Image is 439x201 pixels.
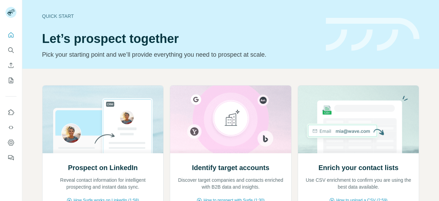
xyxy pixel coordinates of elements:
[5,106,16,119] button: Use Surfe on LinkedIn
[5,121,16,134] button: Use Surfe API
[170,86,292,153] img: Identify target accounts
[49,177,157,190] p: Reveal contact information for intelligent prospecting and instant data sync.
[298,86,419,153] img: Enrich your contact lists
[5,59,16,71] button: Enrich CSV
[42,86,164,153] img: Prospect on LinkedIn
[5,152,16,164] button: Feedback
[318,163,398,172] h2: Enrich your contact lists
[177,177,284,190] p: Discover target companies and contacts enriched with B2B data and insights.
[192,163,270,172] h2: Identify target accounts
[305,177,412,190] p: Use CSV enrichment to confirm you are using the best data available.
[326,18,419,51] img: banner
[68,163,138,172] h2: Prospect on LinkedIn
[5,29,16,41] button: Quick start
[5,74,16,87] button: My lists
[42,32,318,46] h1: Let’s prospect together
[42,13,318,20] div: Quick start
[5,136,16,149] button: Dashboard
[42,50,318,59] p: Pick your starting point and we’ll provide everything you need to prospect at scale.
[5,44,16,56] button: Search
